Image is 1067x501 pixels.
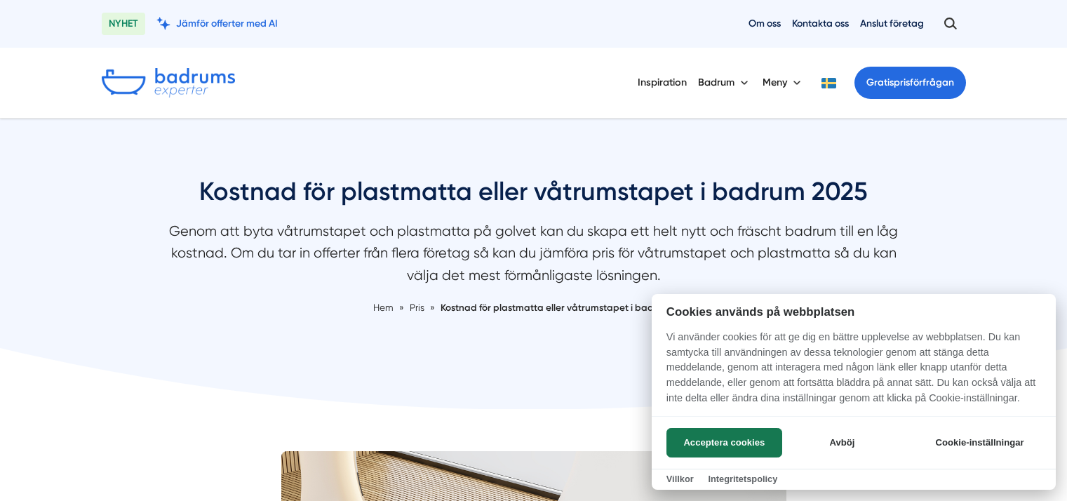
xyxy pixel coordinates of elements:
button: Avböj [786,428,898,457]
button: Acceptera cookies [666,428,782,457]
a: Integritetspolicy [708,474,777,484]
button: Cookie-inställningar [918,428,1041,457]
h2: Cookies används på webbplatsen [652,305,1056,319]
p: Vi använder cookies för att ge dig en bättre upplevelse av webbplatsen. Du kan samtycka till anvä... [652,330,1056,415]
a: Villkor [666,474,694,484]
